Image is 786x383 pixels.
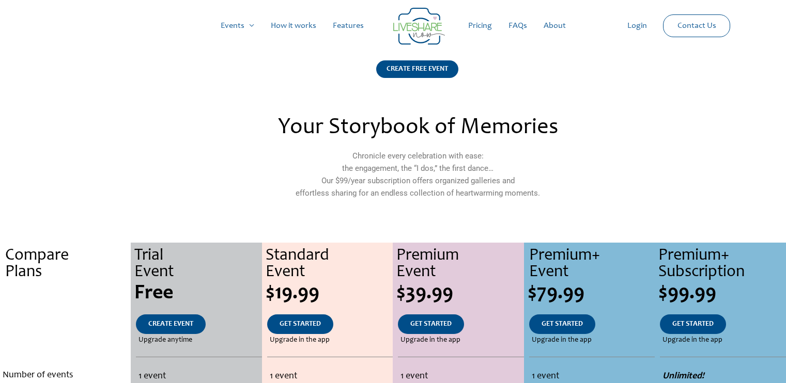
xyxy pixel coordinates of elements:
[529,314,595,334] a: GET STARTED
[529,248,655,281] div: Premium+ Event
[194,117,641,139] h2: Your Storybook of Memories
[5,248,131,281] div: Compare Plans
[660,314,726,334] a: GET STARTED
[400,334,460,346] span: Upgrade in the app
[376,60,458,91] a: CREATE FREE EVENT
[528,283,655,304] div: $79.99
[460,9,500,42] a: Pricing
[270,334,330,346] span: Upgrade in the app
[500,9,535,42] a: FAQs
[396,283,523,304] div: $39.99
[542,321,583,328] span: GET STARTED
[669,15,725,37] a: Contact Us
[134,248,261,281] div: Trial Event
[65,321,67,328] span: .
[266,283,393,304] div: $19.99
[398,314,464,334] a: GET STARTED
[396,248,523,281] div: Premium Event
[662,334,722,346] span: Upgrade in the app
[393,8,445,45] img: LiveShare logo - Capture & Share Event Memories | Live Photo Slideshow for Events | Create Free E...
[18,9,768,42] nav: Site Navigation
[619,9,655,42] a: Login
[52,314,79,334] a: .
[672,321,714,328] span: GET STARTED
[658,248,785,281] div: Premium+ Subscription
[134,283,261,304] div: Free
[532,334,592,346] span: Upgrade in the app
[212,9,263,42] a: Events
[194,150,641,199] p: Chronicle every celebration with ease: the engagement, the “I dos,” the first dance… Our $99/year...
[63,283,68,304] span: .
[138,334,192,346] span: Upgrade anytime
[410,321,452,328] span: GET STARTED
[280,321,321,328] span: GET STARTED
[662,372,704,381] strong: Unlimited!
[266,248,393,281] div: Standard Event
[325,9,372,42] a: Features
[148,321,193,328] span: CREATE EVENT
[263,9,325,42] a: How it works
[376,60,458,78] div: CREATE FREE EVENT
[267,314,333,334] a: GET STARTED
[658,283,785,304] div: $99.99
[136,314,206,334] a: CREATE EVENT
[535,9,574,42] a: About
[65,337,67,344] span: .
